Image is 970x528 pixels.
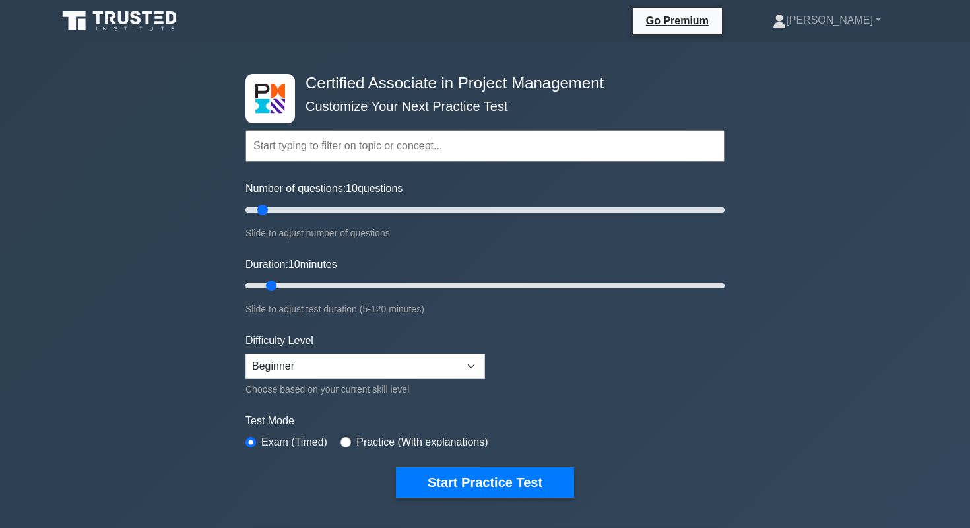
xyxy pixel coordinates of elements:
button: Start Practice Test [396,467,574,498]
a: [PERSON_NAME] [741,7,913,34]
div: Slide to adjust test duration (5-120 minutes) [245,301,725,317]
label: Duration: minutes [245,257,337,273]
label: Practice (With explanations) [356,434,488,450]
div: Choose based on your current skill level [245,381,485,397]
a: Go Premium [638,13,717,29]
label: Exam (Timed) [261,434,327,450]
input: Start typing to filter on topic or concept... [245,130,725,162]
div: Slide to adjust number of questions [245,225,725,241]
label: Number of questions: questions [245,181,403,197]
span: 10 [346,183,358,194]
label: Difficulty Level [245,333,313,348]
label: Test Mode [245,413,725,429]
span: 10 [288,259,300,270]
h4: Certified Associate in Project Management [300,74,660,93]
